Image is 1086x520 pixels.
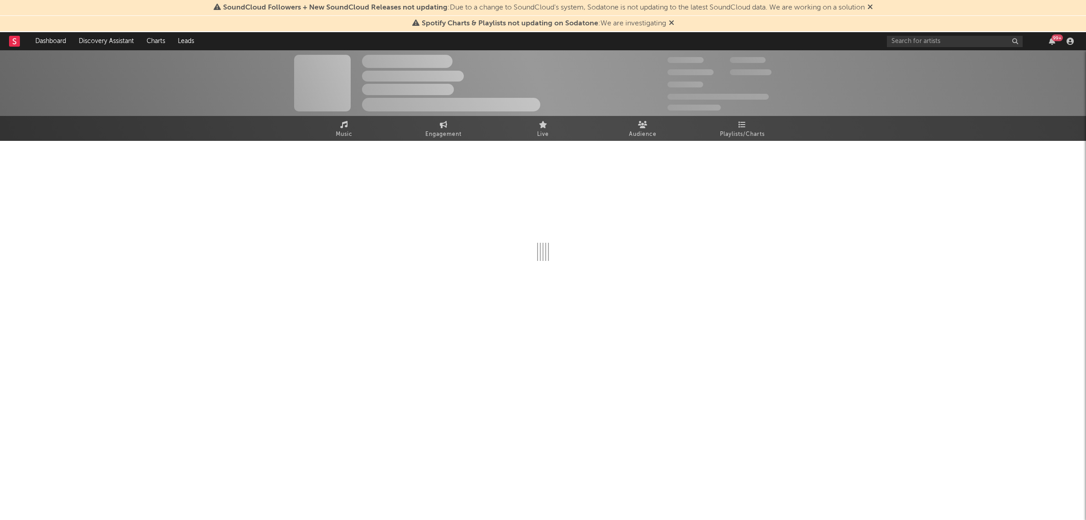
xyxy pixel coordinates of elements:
[336,129,352,140] span: Music
[1049,38,1055,45] button: 99+
[72,32,140,50] a: Discovery Assistant
[171,32,200,50] a: Leads
[730,57,766,63] span: 100,000
[730,69,772,75] span: 1,000,000
[422,20,598,27] span: Spotify Charts & Playlists not updating on Sodatone
[593,116,692,141] a: Audience
[140,32,171,50] a: Charts
[667,82,703,87] span: 100,000
[720,129,765,140] span: Playlists/Charts
[629,129,657,140] span: Audience
[394,116,493,141] a: Engagement
[294,116,394,141] a: Music
[223,4,448,11] span: SoundCloud Followers + New SoundCloud Releases not updating
[667,57,704,63] span: 300,000
[425,129,462,140] span: Engagement
[667,105,721,111] span: Jump Score: 85.0
[867,4,873,11] span: Dismiss
[1052,34,1063,41] div: 99 +
[223,4,865,11] span: : Due to a change to SoundCloud's system, Sodatone is not updating to the latest SoundCloud data....
[692,116,792,141] a: Playlists/Charts
[422,20,666,27] span: : We are investigating
[669,20,674,27] span: Dismiss
[887,36,1023,47] input: Search for artists
[29,32,72,50] a: Dashboard
[537,129,549,140] span: Live
[667,69,714,75] span: 50,000,000
[667,94,769,100] span: 50,000,000 Monthly Listeners
[493,116,593,141] a: Live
